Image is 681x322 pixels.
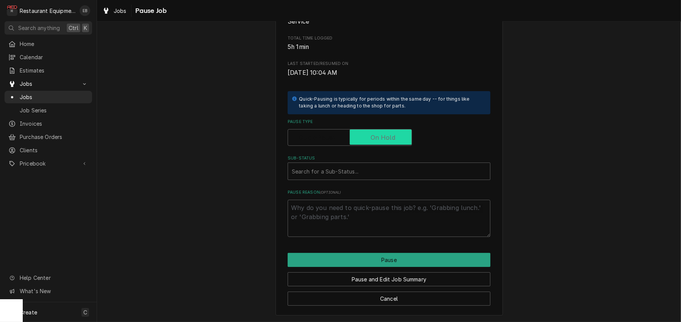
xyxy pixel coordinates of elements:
[20,80,77,88] span: Jobs
[7,5,17,16] div: R
[5,157,92,170] a: Go to Pricebook
[84,24,87,32] span: K
[288,43,490,52] span: Total Time Logged
[288,119,490,125] label: Pause Type
[288,292,490,306] button: Cancel
[99,5,130,17] a: Jobs
[288,35,490,41] span: Total Time Logged
[20,93,88,101] span: Jobs
[20,146,88,154] span: Clients
[288,43,309,51] span: 5h 1min
[5,117,92,130] a: Invoices
[20,287,88,295] span: What's New
[20,7,75,15] div: Restaurant Equipment Diagnostics
[5,38,92,50] a: Home
[288,155,490,180] div: Sub-Status
[5,144,92,156] a: Clients
[288,155,490,161] label: Sub-Status
[80,5,90,16] div: Emily Bird's Avatar
[5,21,92,35] button: Search anythingCtrlK
[288,119,490,146] div: Pause Type
[299,96,483,110] div: Quick-Pausing is typically for periods within the same day -- for things like taking a lunch or h...
[320,190,341,194] span: ( optional )
[5,77,92,90] a: Go to Jobs
[288,286,490,306] div: Button Group Row
[288,68,490,77] span: Last Started/Resumed On
[69,24,78,32] span: Ctrl
[114,7,127,15] span: Jobs
[80,5,90,16] div: EB
[288,61,490,77] div: Last Started/Resumed On
[288,253,490,306] div: Button Group
[288,272,490,286] button: Pause and Edit Job Summary
[5,131,92,143] a: Purchase Orders
[20,133,88,141] span: Purchase Orders
[288,253,490,267] button: Pause
[288,18,309,25] span: Service
[7,5,17,16] div: Restaurant Equipment Diagnostics's Avatar
[83,308,87,316] span: C
[5,64,92,77] a: Estimates
[5,285,92,297] a: Go to What's New
[288,189,490,196] label: Pause Reason
[5,104,92,117] a: Job Series
[20,159,77,167] span: Pricebook
[20,274,88,282] span: Help Center
[18,24,60,32] span: Search anything
[5,271,92,284] a: Go to Help Center
[20,106,88,114] span: Job Series
[20,66,88,74] span: Estimates
[288,267,490,286] div: Button Group Row
[288,35,490,52] div: Total Time Logged
[288,69,337,76] span: [DATE] 10:04 AM
[20,309,37,316] span: Create
[288,189,490,237] div: Pause Reason
[288,61,490,67] span: Last Started/Resumed On
[5,51,92,63] a: Calendar
[133,6,167,16] span: Pause Job
[20,53,88,61] span: Calendar
[288,253,490,267] div: Button Group Row
[5,91,92,103] a: Jobs
[20,40,88,48] span: Home
[20,120,88,128] span: Invoices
